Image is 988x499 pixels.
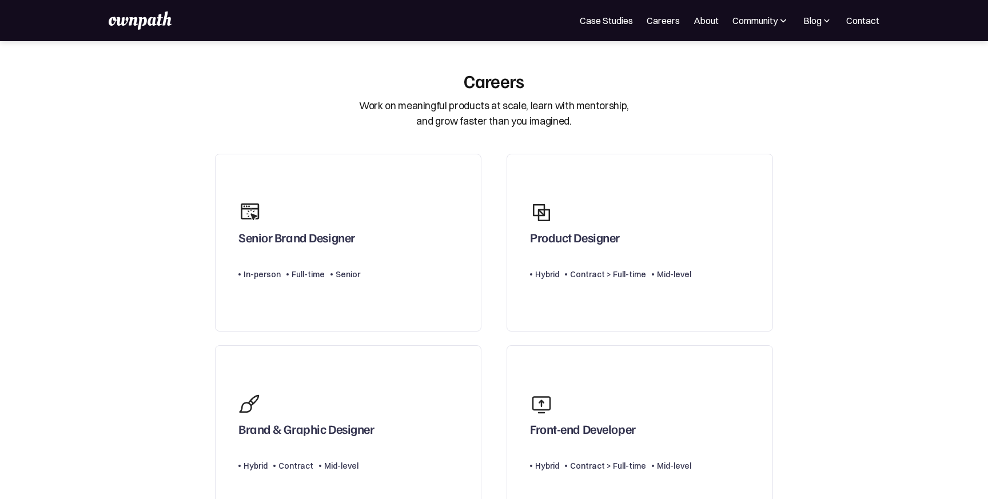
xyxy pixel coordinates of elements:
a: Contact [846,14,879,27]
div: Community [732,14,789,27]
div: Product Designer [530,230,620,250]
div: Mid-level [324,459,358,473]
a: About [694,14,719,27]
div: Senior [336,268,360,281]
a: Careers [647,14,680,27]
a: Senior Brand DesignerIn-personFull-timeSenior [215,154,481,332]
div: Blog [803,14,822,27]
div: Mid-level [657,459,691,473]
div: Full-time [292,268,325,281]
div: Community [732,14,778,27]
div: Hybrid [535,459,559,473]
div: Brand & Graphic Designer [238,421,374,442]
a: Product DesignerHybridContract > Full-timeMid-level [507,154,773,332]
a: Case Studies [580,14,633,27]
div: Contract > Full-time [570,459,646,473]
div: Work on meaningful products at scale, learn with mentorship, and grow faster than you imagined. [359,98,629,129]
div: Front-end Developer [530,421,636,442]
div: Contract [278,459,313,473]
div: Blog [803,14,832,27]
div: Senior Brand Designer [238,230,355,250]
div: Careers [464,70,524,91]
div: Contract > Full-time [570,268,646,281]
div: Mid-level [657,268,691,281]
div: Hybrid [244,459,268,473]
div: In-person [244,268,281,281]
div: Hybrid [535,268,559,281]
